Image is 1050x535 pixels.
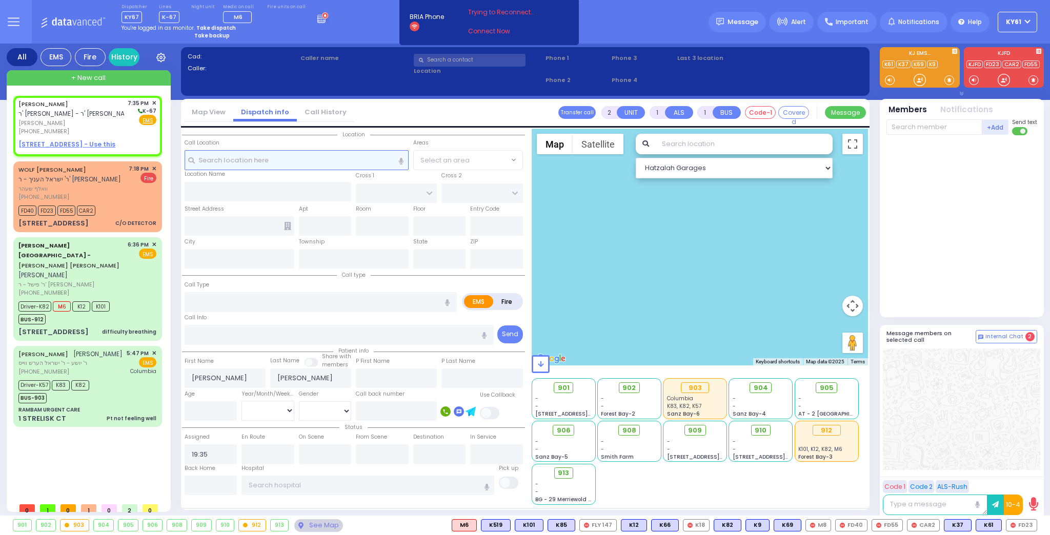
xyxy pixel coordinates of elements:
span: 0 [19,504,35,512]
span: 905 [820,383,834,393]
input: Search a contact [414,54,526,67]
span: BG - 29 Merriewold S. [535,496,593,503]
span: - [601,402,604,410]
span: [PERSON_NAME][GEOGRAPHIC_DATA] - [18,241,91,260]
span: Trying to Reconnect... [468,8,549,17]
span: Other building occupants [284,222,291,230]
strong: Take dispatch [196,24,236,32]
small: Share with [322,353,351,360]
span: EMS [139,249,156,259]
div: 912 [239,520,266,531]
a: K69 [912,60,926,68]
div: ALS KJ [452,519,477,531]
span: ✕ [152,349,156,358]
div: BLS [515,519,543,531]
label: Assigned [185,433,210,441]
a: [PERSON_NAME] [18,100,68,108]
div: M6 [452,519,477,531]
span: 906 [557,425,571,436]
label: ZIP [470,238,478,246]
span: Internal Chat [985,333,1023,340]
button: Send [497,325,523,343]
span: 6:36 PM [128,241,149,249]
label: Lines [159,4,179,10]
button: UNIT [617,106,645,119]
label: Fire units on call [267,4,306,10]
span: - [535,438,538,445]
span: Status [339,423,368,431]
button: 10-4 [1004,495,1023,515]
button: Internal Chat 2 [976,330,1037,343]
img: Google [534,352,568,365]
button: Notifications [940,104,993,116]
div: Pt not feeling well [107,415,156,422]
label: Street Address [185,205,224,213]
span: 0 [60,504,76,512]
button: BUS [713,106,741,119]
label: Night unit [191,4,214,10]
span: CAR2 [77,205,95,216]
button: Members [889,104,927,116]
span: BUS-903 [18,393,47,403]
span: [PERSON_NAME] [18,271,68,279]
span: Send text [1012,118,1037,126]
div: BLS [745,519,770,531]
span: - [733,395,736,402]
strong: Take backup [194,32,230,39]
img: Logo [41,15,109,28]
span: Smith Farm [601,453,634,461]
div: BLS [774,519,801,531]
span: Message [728,17,758,27]
div: K101 [515,519,543,531]
label: Hospital [241,464,264,472]
span: וואלף שעהר [18,184,125,193]
div: K519 [481,519,511,531]
label: P Last Name [441,357,475,365]
label: Pick up [499,464,518,472]
span: [PHONE_NUMBER] [18,127,69,135]
span: BRIA Phone [410,12,444,22]
div: BLS [944,519,972,531]
img: red-radio-icon.svg [912,523,917,528]
label: Cross 1 [356,172,374,180]
div: difficulty breathing [102,328,156,336]
span: KY61 [1006,17,1021,27]
a: [PERSON_NAME] [PERSON_NAME] [18,241,119,270]
label: Last 3 location [677,54,770,63]
span: 904 [754,383,768,393]
button: Map camera controls [842,296,863,316]
label: First Name [185,357,214,365]
div: FD40 [835,519,867,531]
span: 2 [1025,332,1035,341]
span: - [733,402,736,410]
label: Cad: [188,52,297,61]
img: red-radio-icon.svg [810,523,815,528]
span: + New call [71,73,106,83]
span: 910 [755,425,766,436]
div: K37 [944,519,972,531]
span: Columbia [130,367,156,375]
a: K37 [896,60,911,68]
div: 910 [216,520,234,531]
button: Show street map [537,134,573,154]
span: - [733,438,736,445]
div: K9 [745,519,770,531]
button: Code 1 [883,480,907,493]
span: 908 [622,425,636,436]
a: K61 [882,60,895,68]
button: Code-1 [745,106,776,119]
div: All [7,48,37,66]
span: Important [836,17,869,27]
button: Transfer call [558,106,596,119]
span: - [601,395,604,402]
label: State [413,238,428,246]
span: Call type [337,271,371,279]
div: C/O DETECTOR [115,219,156,227]
span: [PHONE_NUMBER] [18,367,69,376]
label: EMS [464,295,494,308]
button: Message [825,106,866,119]
label: Township [299,238,325,246]
div: 902 [36,520,56,531]
div: BLS [548,519,575,531]
span: [STREET_ADDRESS][PERSON_NAME] [667,453,764,461]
